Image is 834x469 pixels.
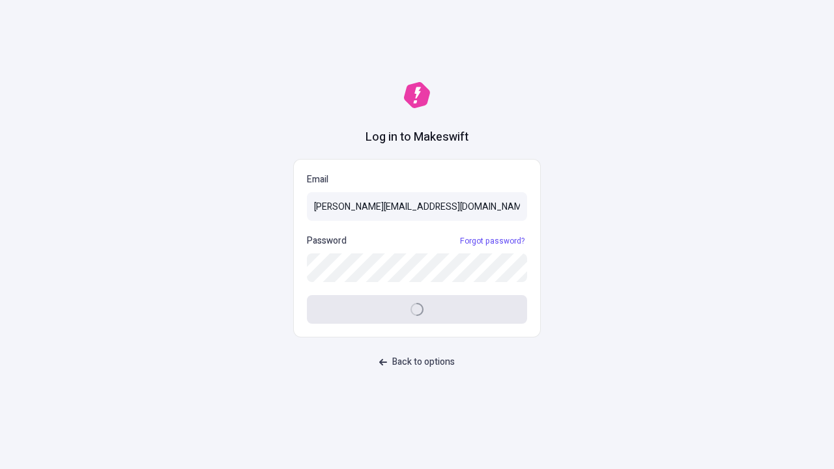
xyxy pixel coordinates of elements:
p: Password [307,234,347,248]
input: Email [307,192,527,221]
button: Back to options [371,350,463,374]
p: Email [307,173,527,187]
span: Back to options [392,355,455,369]
a: Forgot password? [457,236,527,246]
h1: Log in to Makeswift [366,129,468,146]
